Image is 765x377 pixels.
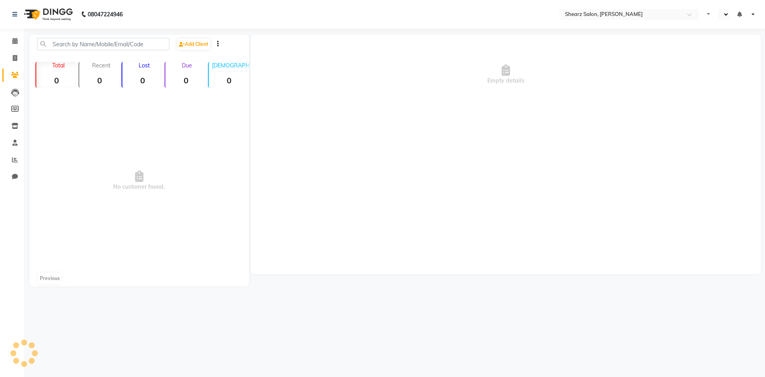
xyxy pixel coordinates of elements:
[209,75,249,85] strong: 0
[126,62,163,69] p: Lost
[122,75,163,85] strong: 0
[165,75,206,85] strong: 0
[20,3,75,26] img: logo
[37,38,169,50] input: Search by Name/Mobile/Email/Code
[212,62,249,69] p: [DEMOGRAPHIC_DATA]
[82,62,120,69] p: Recent
[167,62,206,69] p: Due
[251,35,761,114] div: Empty details
[29,91,249,270] span: No customer found.
[39,62,77,69] p: Total
[177,39,210,50] a: Add Client
[88,3,123,26] b: 08047224946
[36,75,77,85] strong: 0
[79,75,120,85] strong: 0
